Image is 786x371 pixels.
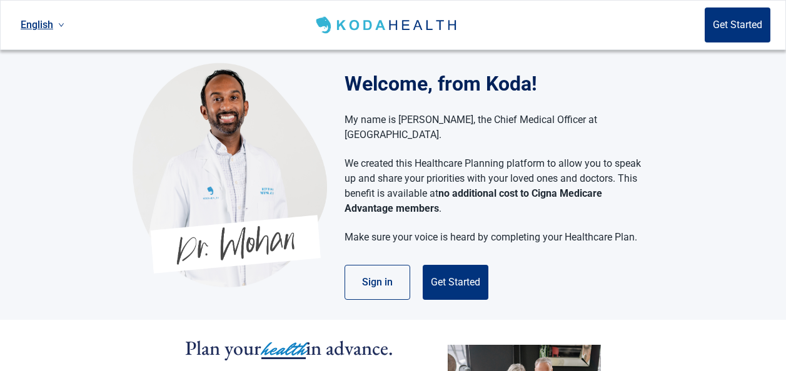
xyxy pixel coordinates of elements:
[345,265,410,300] button: Sign in
[345,112,642,142] p: My name is [PERSON_NAME], the Chief Medical Officer at [GEOGRAPHIC_DATA].
[423,265,488,300] button: Get Started
[58,22,64,28] span: down
[345,187,602,214] strong: no additional cost to Cigna Medicare Advantage members
[313,15,461,35] img: Koda Health
[345,230,642,245] p: Make sure your voice is heard by completing your Healthcare Plan.
[185,335,261,361] span: Plan your
[345,156,642,216] p: We created this Healthcare Planning platform to allow you to speak up and share your priorities w...
[306,335,393,361] span: in advance.
[705,7,770,42] button: Get Started
[261,335,306,363] span: health
[16,14,69,35] a: Current language: English
[133,62,327,287] img: Koda Health
[345,69,654,99] h1: Welcome, from Koda!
